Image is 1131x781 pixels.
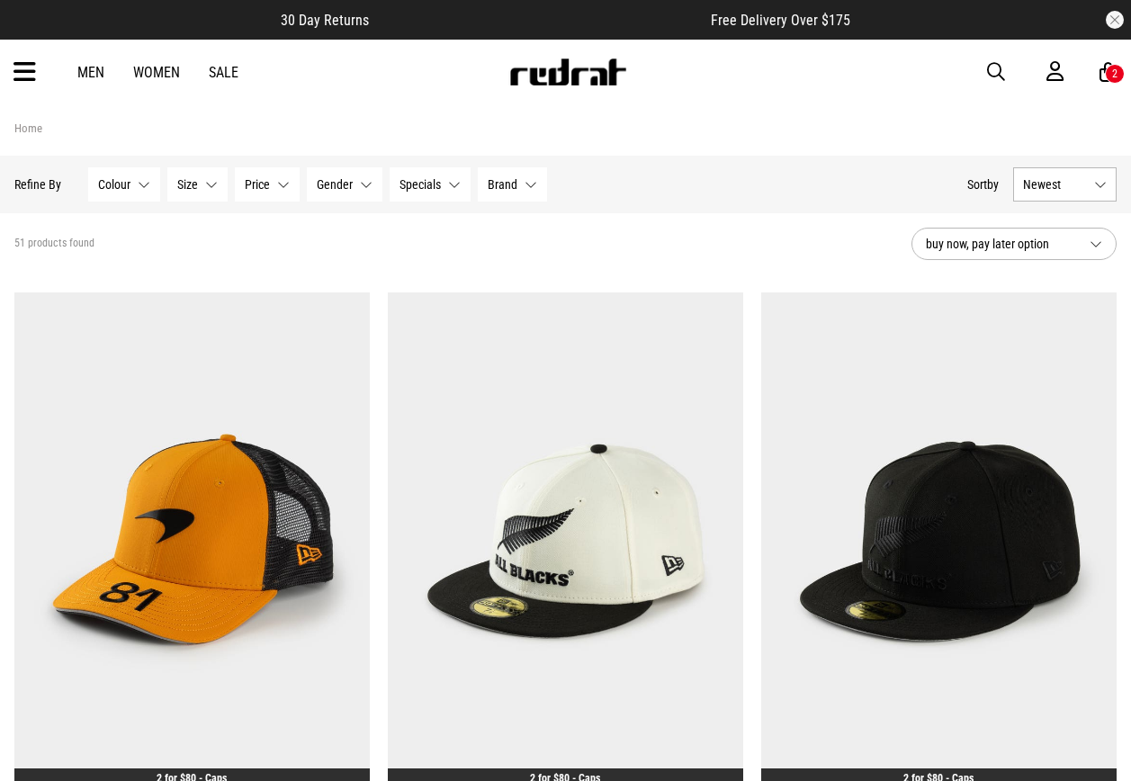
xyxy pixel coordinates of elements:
button: Gender [307,167,382,202]
iframe: Customer reviews powered by Trustpilot [405,11,675,29]
button: Sortby [967,174,999,195]
div: 2 [1112,67,1118,80]
button: Size [167,167,228,202]
span: Free Delivery Over $175 [711,12,850,29]
button: Colour [88,167,160,202]
span: Size [177,177,198,192]
span: Price [245,177,270,192]
span: buy now, pay later option [926,233,1075,255]
span: 30 Day Returns [281,12,369,29]
span: by [987,177,999,192]
span: Gender [317,177,353,192]
span: Colour [98,177,130,192]
a: Women [133,64,180,81]
a: Men [77,64,104,81]
img: Redrat logo [508,58,627,85]
button: Brand [478,167,547,202]
span: Brand [488,177,517,192]
p: Refine By [14,177,61,192]
span: 51 products found [14,237,94,251]
button: Newest [1013,167,1117,202]
button: Price [235,167,300,202]
span: Specials [399,177,441,192]
button: Specials [390,167,471,202]
span: Newest [1023,177,1087,192]
a: Sale [209,64,238,81]
button: buy now, pay later option [911,228,1117,260]
a: 2 [1100,63,1117,82]
a: Home [14,121,42,135]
